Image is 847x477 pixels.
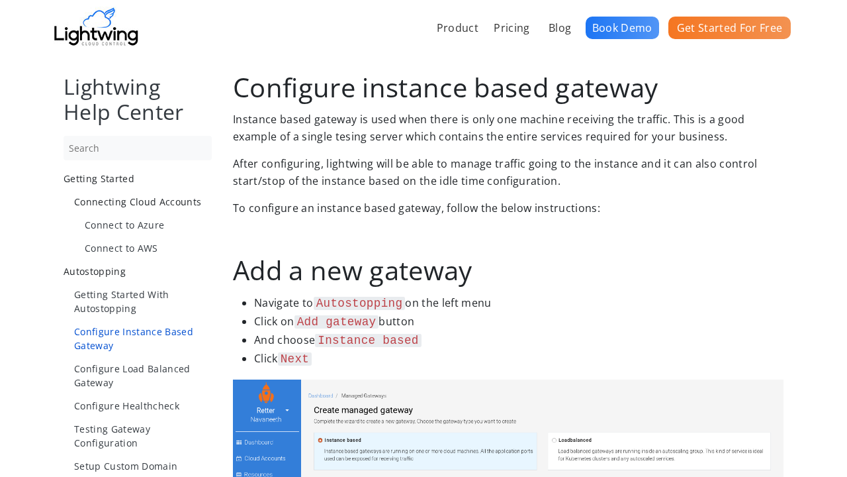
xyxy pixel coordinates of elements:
[489,13,534,42] a: Pricing
[85,241,212,255] a: Connect to AWS
[85,218,212,232] a: Connect to Azure
[586,17,659,39] a: Book Demo
[254,350,783,368] li: Click
[233,74,783,101] h1: Configure instance based gateway
[294,315,379,329] code: Add gateway
[233,156,783,189] p: After configuring, lightwing will be able to manage traffic going to the instance and it can also...
[315,334,421,347] code: Instance based
[64,265,126,278] span: Autostopping
[74,459,212,473] a: Setup Custom Domain
[74,288,212,315] a: Getting Started With Autostopping
[254,313,783,331] li: Click on button
[64,172,134,185] span: Getting Started
[254,331,783,350] li: And choose
[233,257,783,284] h1: Add a new gateway
[314,297,406,310] code: Autostopping
[432,13,483,42] a: Product
[64,136,212,160] input: Search
[668,17,791,39] a: Get Started For Free
[74,399,212,413] a: Configure Healthcheck
[278,352,312,366] code: Next
[64,72,184,126] a: Lightwing Help Center
[74,195,201,208] span: Connecting Cloud Accounts
[254,294,783,313] li: Navigate to on the left menu
[544,13,576,42] a: Blog
[233,200,783,217] p: To configure an instance based gateway, follow the below instructions:
[74,362,212,390] a: Configure Load Balanced Gateway
[233,111,783,145] p: Instance based gateway is used when there is only one machine receiving the traffic. This is a go...
[74,325,212,352] a: Configure Instance Based Gateway
[74,422,212,450] a: Testing Gateway Configuration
